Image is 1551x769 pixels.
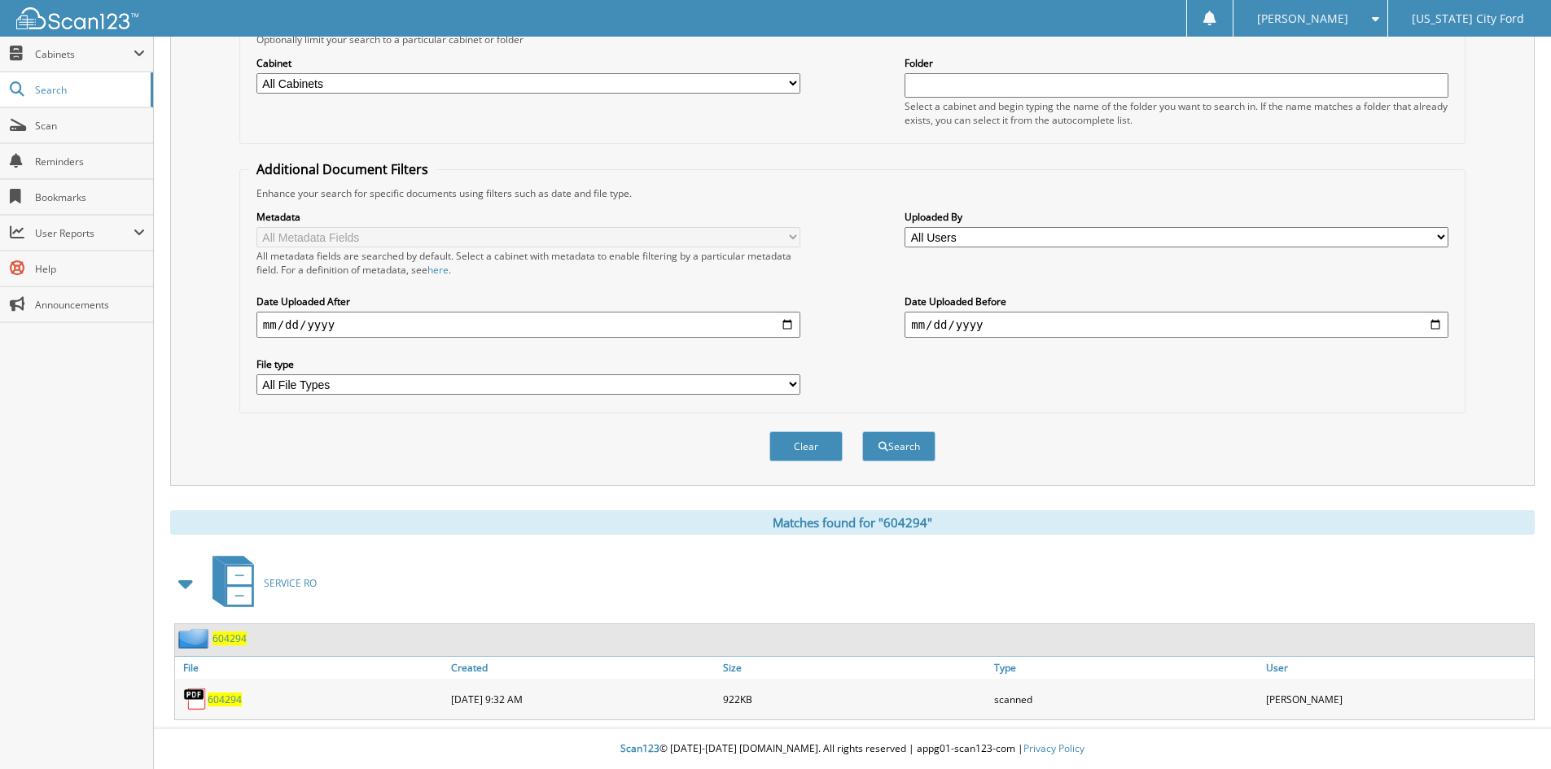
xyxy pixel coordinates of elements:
input: start [256,312,800,338]
label: Cabinet [256,56,800,70]
div: scanned [990,683,1262,715]
img: folder2.png [178,628,212,649]
label: Date Uploaded After [256,295,800,308]
span: User Reports [35,226,134,240]
legend: Additional Document Filters [248,160,436,178]
span: SERVICE RO [264,576,317,590]
iframe: Chat Widget [1470,691,1551,769]
div: Matches found for "604294" [170,510,1535,535]
div: Select a cabinet and begin typing the name of the folder you want to search in. If the name match... [905,99,1448,127]
div: © [DATE]-[DATE] [DOMAIN_NAME]. All rights reserved | appg01-scan123-com | [154,729,1551,769]
button: Search [862,431,935,461]
a: File [175,657,447,679]
span: Scan [35,119,145,133]
div: Optionally limit your search to a particular cabinet or folder [248,33,1457,46]
span: Search [35,83,142,97]
a: Size [719,657,991,679]
div: All metadata fields are searched by default. Select a cabinet with metadata to enable filtering b... [256,249,800,277]
img: PDF.png [183,687,208,711]
span: Announcements [35,298,145,312]
a: 604294 [212,631,247,645]
label: Metadata [256,210,800,224]
label: Uploaded By [905,210,1448,224]
a: User [1262,657,1534,679]
span: Cabinets [35,47,134,61]
a: Privacy Policy [1023,741,1084,755]
input: end [905,312,1448,338]
a: 604294 [208,693,242,706]
img: scan123-logo-white.svg [16,7,138,29]
a: Created [447,657,719,679]
span: Reminders [35,155,145,168]
label: File type [256,357,800,371]
span: [US_STATE] City Ford [1412,14,1524,24]
span: Scan123 [620,741,659,755]
div: [PERSON_NAME] [1262,683,1534,715]
a: here [427,263,449,277]
div: [DATE] 9:32 AM [447,683,719,715]
a: Type [990,657,1262,679]
a: SERVICE RO [203,551,317,615]
label: Folder [905,56,1448,70]
div: Enhance your search for specific documents using filters such as date and file type. [248,186,1457,200]
span: [PERSON_NAME] [1257,14,1348,24]
div: 922KB [719,683,991,715]
span: Help [35,262,145,276]
span: Bookmarks [35,190,145,204]
button: Clear [769,431,843,461]
label: Date Uploaded Before [905,295,1448,308]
